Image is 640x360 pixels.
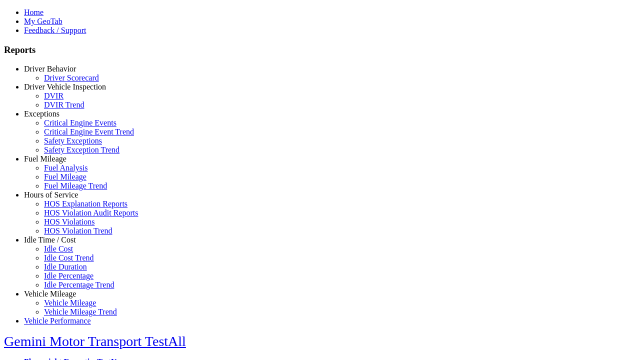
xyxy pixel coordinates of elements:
[24,109,59,118] a: Exceptions
[44,100,84,109] a: DVIR Trend
[24,190,78,199] a: Hours of Service
[44,118,116,127] a: Critical Engine Events
[24,289,76,298] a: Vehicle Mileage
[44,163,88,172] a: Fuel Analysis
[24,235,76,244] a: Idle Time / Cost
[44,280,114,289] a: Idle Percentage Trend
[24,64,76,73] a: Driver Behavior
[24,316,91,325] a: Vehicle Performance
[44,181,107,190] a: Fuel Mileage Trend
[24,26,86,34] a: Feedback / Support
[24,154,66,163] a: Fuel Mileage
[44,199,127,208] a: HOS Explanation Reports
[44,91,63,100] a: DVIR
[24,82,106,91] a: Driver Vehicle Inspection
[44,262,87,271] a: Idle Duration
[44,127,134,136] a: Critical Engine Event Trend
[4,44,636,55] h3: Reports
[44,226,112,235] a: HOS Violation Trend
[4,333,186,349] a: Gemini Motor Transport TestAll
[44,244,73,253] a: Idle Cost
[44,136,102,145] a: Safety Exceptions
[44,271,93,280] a: Idle Percentage
[44,307,117,316] a: Vehicle Mileage Trend
[44,73,99,82] a: Driver Scorecard
[44,172,86,181] a: Fuel Mileage
[44,145,119,154] a: Safety Exception Trend
[24,17,62,25] a: My GeoTab
[44,253,94,262] a: Idle Cost Trend
[44,217,94,226] a: HOS Violations
[44,208,138,217] a: HOS Violation Audit Reports
[24,8,43,16] a: Home
[44,298,96,307] a: Vehicle Mileage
